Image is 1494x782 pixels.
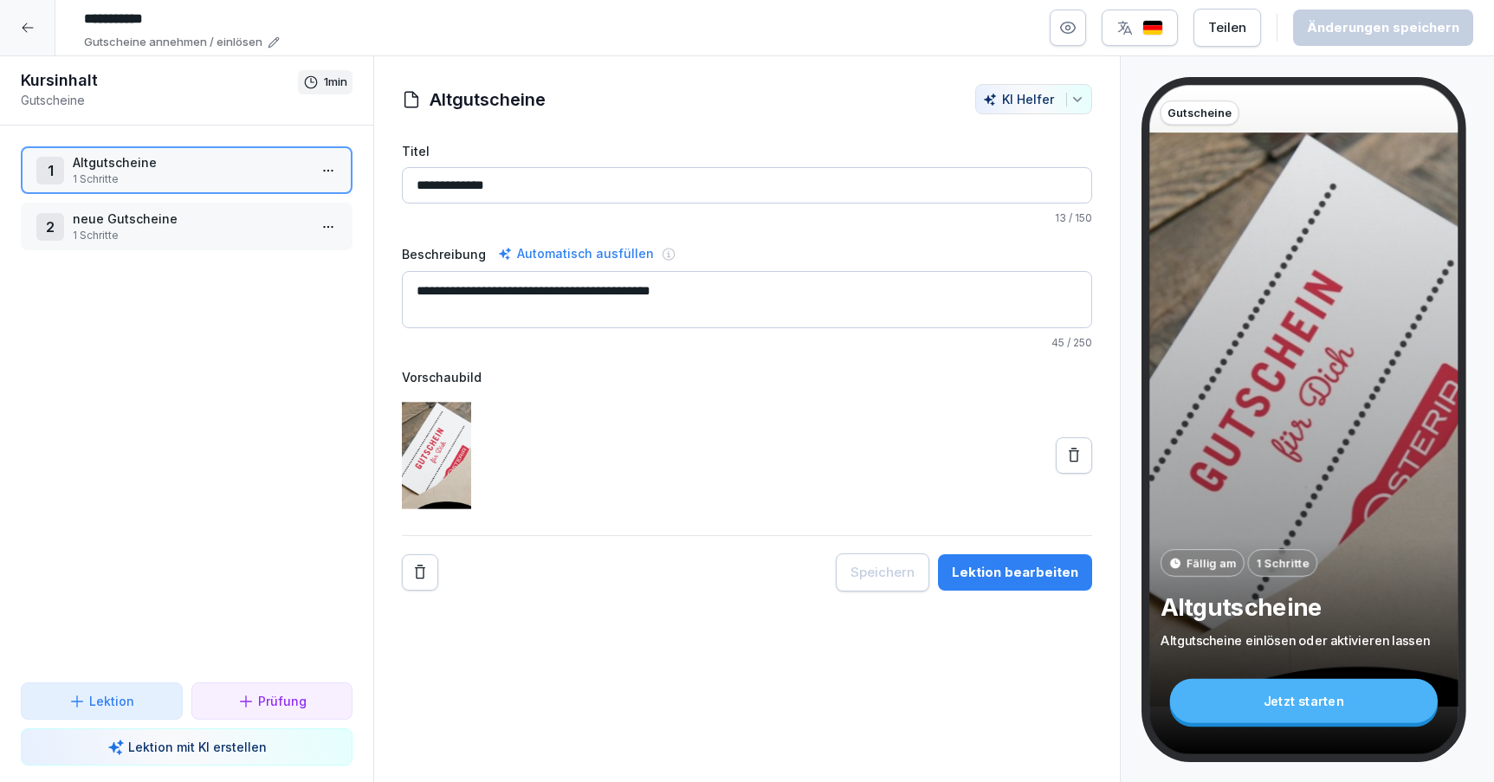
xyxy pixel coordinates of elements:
div: Lektion bearbeiten [952,563,1078,582]
div: Teilen [1208,18,1246,37]
p: / 150 [402,210,1092,226]
button: Speichern [836,553,929,591]
p: Prüfung [258,692,307,710]
button: Teilen [1193,9,1261,47]
p: 1 Schritte [1256,555,1309,572]
p: 1 min [324,74,347,91]
div: Automatisch ausfüllen [495,243,657,264]
div: Jetzt starten [1169,679,1437,723]
p: Altgutscheine einlösen oder aktivieren lassen [1161,631,1447,649]
button: Remove [402,554,438,591]
div: KI Helfer [983,92,1084,107]
p: Gutscheine [1167,105,1232,121]
button: Prüfung [191,682,353,720]
p: Gutscheine [21,91,298,109]
span: 45 [1051,336,1064,349]
p: neue Gutscheine [73,210,307,228]
img: de.svg [1142,20,1163,36]
label: Vorschaubild [402,368,1092,386]
label: Beschreibung [402,245,486,263]
p: / 250 [402,335,1092,351]
p: Altgutscheine [73,153,307,171]
p: Gutscheine annehmen / einlösen [84,34,262,51]
label: Titel [402,142,1092,160]
p: Fällig am [1186,555,1235,572]
div: Änderungen speichern [1307,18,1459,37]
span: 13 [1055,211,1066,224]
h1: Kursinhalt [21,70,298,91]
div: 1 [36,157,64,184]
button: Lektion bearbeiten [938,554,1092,591]
button: KI Helfer [975,84,1092,114]
button: Lektion [21,682,183,720]
button: Lektion mit KI erstellen [21,728,352,766]
p: Lektion mit KI erstellen [128,738,267,756]
div: Speichern [850,563,915,582]
p: 1 Schritte [73,171,307,187]
p: Lektion [89,692,134,710]
p: 1 Schritte [73,228,307,243]
img: a2tpea5429p2zl7e38ehi9y6.png [402,393,471,518]
div: 1Altgutscheine1 Schritte [21,146,352,194]
div: 2neue Gutscheine1 Schritte [21,203,352,250]
button: Änderungen speichern [1293,10,1473,46]
p: Altgutscheine [1161,592,1447,622]
div: 2 [36,213,64,241]
h1: Altgutscheine [430,87,546,113]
